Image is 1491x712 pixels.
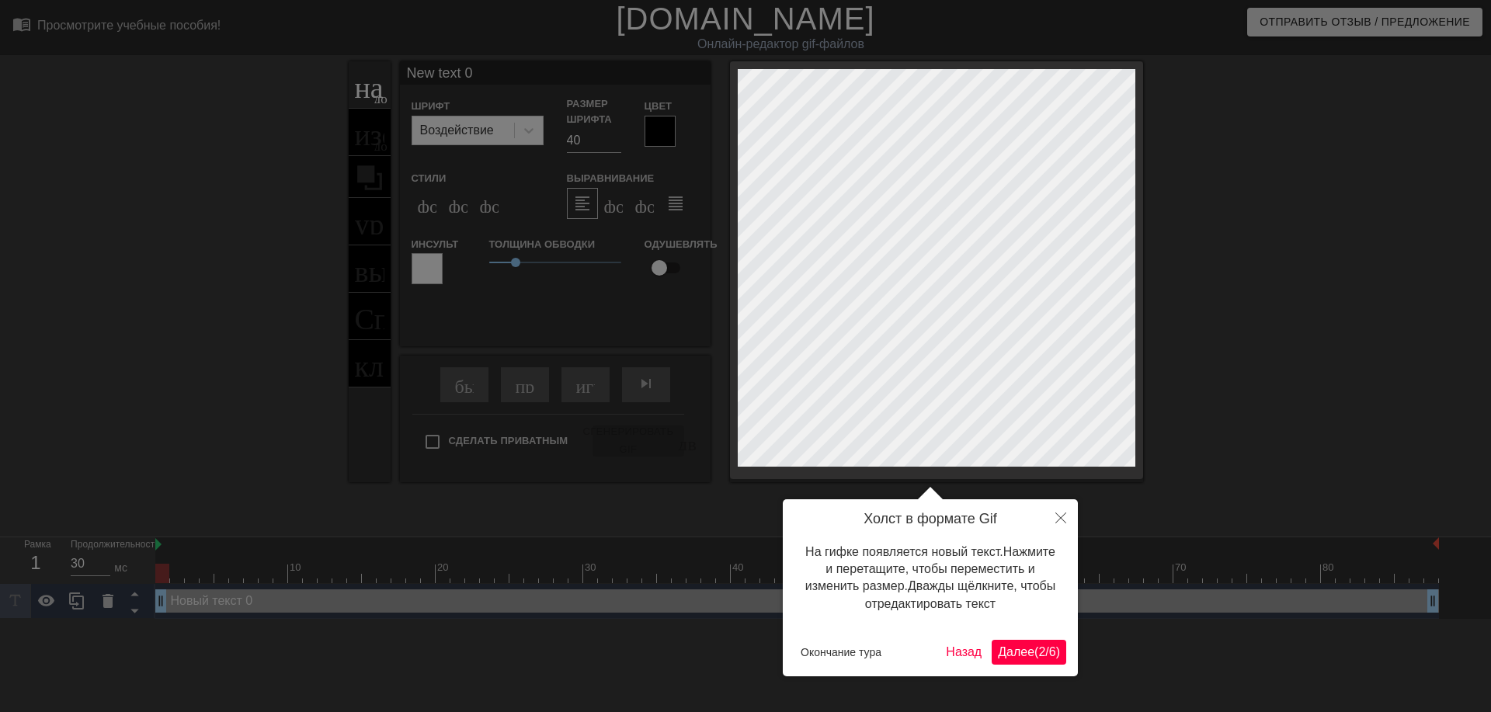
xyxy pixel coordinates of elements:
[998,645,1034,658] ya-tr-span: Далее
[1045,645,1048,658] ya-tr-span: /
[940,640,988,665] button: Назад
[865,579,1055,610] ya-tr-span: Дважды щёлкните, чтобы отредактировать текст
[794,511,1066,528] h4: Холст в формате Gif
[946,645,982,658] ya-tr-span: Назад
[801,646,881,658] ya-tr-span: Окончание тура
[1038,645,1045,658] ya-tr-span: 2
[992,640,1066,665] button: Далее
[1049,645,1056,658] ya-tr-span: 6
[794,641,888,664] button: Окончание тура
[1044,499,1078,535] button: Закрыть
[805,545,1055,593] ya-tr-span: Нажмите и перетащите, чтобы переместить и изменить размер.
[1034,645,1038,658] ya-tr-span: (
[805,545,1003,558] ya-tr-span: На гифке появляется новый текст.
[1056,645,1060,658] ya-tr-span: )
